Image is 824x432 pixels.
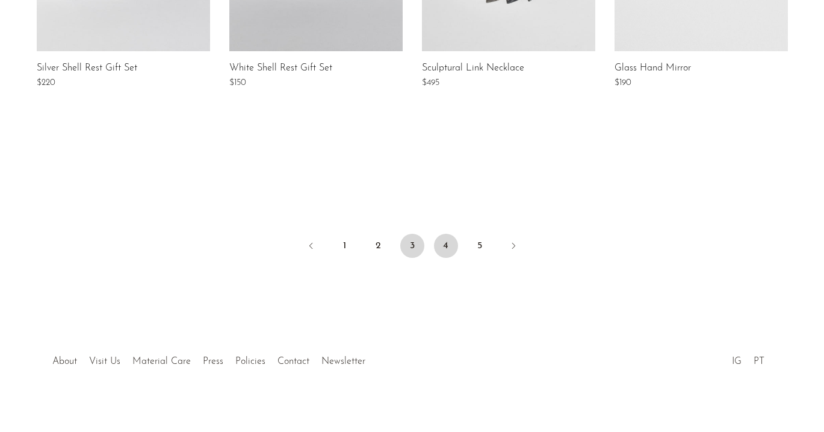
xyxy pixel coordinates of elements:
span: $495 [422,78,439,87]
a: Contact [277,357,309,366]
a: 5 [468,234,492,258]
a: Policies [235,357,265,366]
a: IG [732,357,742,366]
a: Glass Hand Mirror [615,63,691,74]
a: PT [754,357,764,366]
ul: Quick links [46,347,371,370]
ul: Social Medias [726,347,770,370]
a: Sculptural Link Necklace [422,63,524,74]
a: 1 [333,234,357,258]
span: $220 [37,78,55,87]
a: 2 [367,234,391,258]
a: White Shell Rest Gift Set [229,63,332,74]
a: Previous [299,234,323,260]
a: Silver Shell Rest Gift Set [37,63,137,74]
a: 4 [434,234,458,258]
span: $190 [615,78,631,87]
a: Material Care [132,357,191,366]
a: Next [501,234,525,260]
span: 3 [400,234,424,258]
span: $150 [229,78,246,87]
a: About [52,357,77,366]
a: Visit Us [89,357,120,366]
a: Press [203,357,223,366]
